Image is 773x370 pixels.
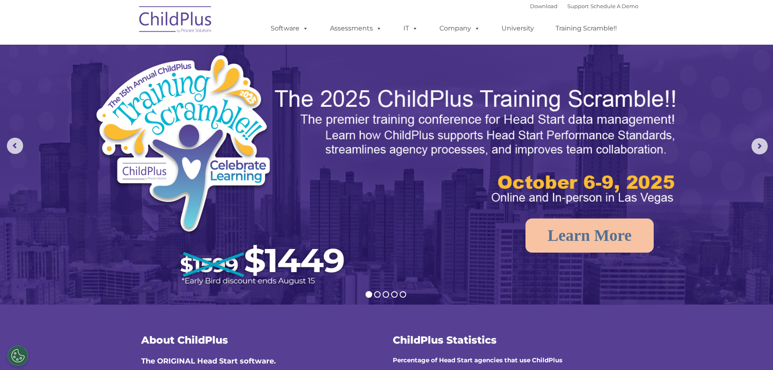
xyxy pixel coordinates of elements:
[590,3,638,9] a: Schedule A Demo
[8,346,28,366] button: Cookies Settings
[141,357,276,366] span: The ORIGINAL Head Start software.
[530,3,558,9] a: Download
[493,20,542,37] a: University
[393,334,497,346] span: ChildPlus Statistics
[431,20,488,37] a: Company
[567,3,589,9] a: Support
[141,334,228,346] span: About ChildPlus
[135,0,216,41] img: ChildPlus by Procare Solutions
[263,20,317,37] a: Software
[525,219,654,253] a: Learn More
[395,20,426,37] a: IT
[640,282,773,370] iframe: Chat Widget
[547,20,625,37] a: Training Scramble!!
[393,356,562,364] strong: Percentage of Head Start agencies that use ChildPlus
[530,3,638,9] font: |
[322,20,390,37] a: Assessments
